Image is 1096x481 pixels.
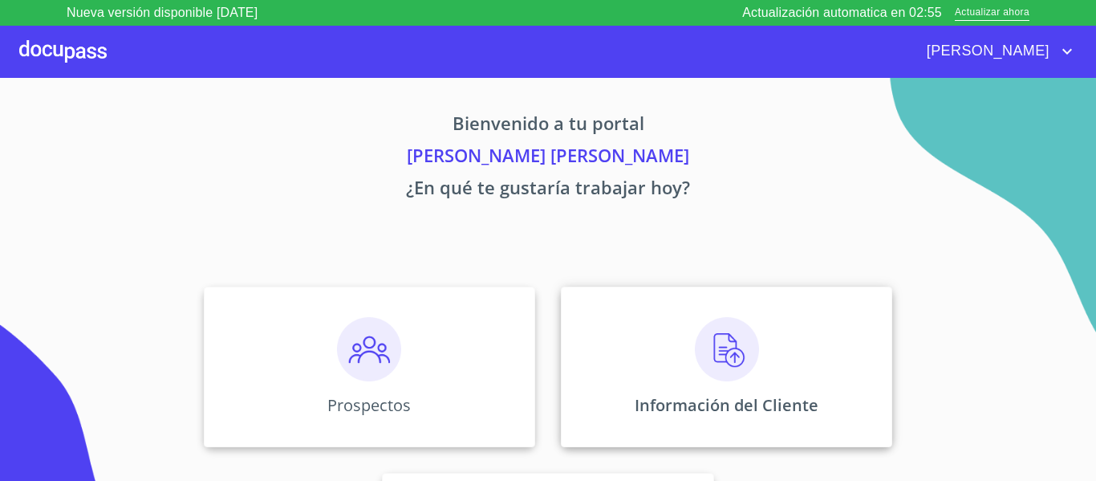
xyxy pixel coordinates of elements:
p: [PERSON_NAME] [PERSON_NAME] [54,142,1042,174]
img: carga.png [695,317,759,381]
button: account of current user [915,39,1077,64]
p: Bienvenido a tu portal [54,110,1042,142]
p: ¿En qué te gustaría trabajar hoy? [54,174,1042,206]
p: Actualización automatica en 02:55 [742,3,942,22]
p: Nueva versión disponible [DATE] [67,3,258,22]
p: Prospectos [327,394,411,416]
span: Actualizar ahora [955,5,1029,22]
span: [PERSON_NAME] [915,39,1057,64]
img: prospectos.png [337,317,401,381]
p: Información del Cliente [635,394,818,416]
